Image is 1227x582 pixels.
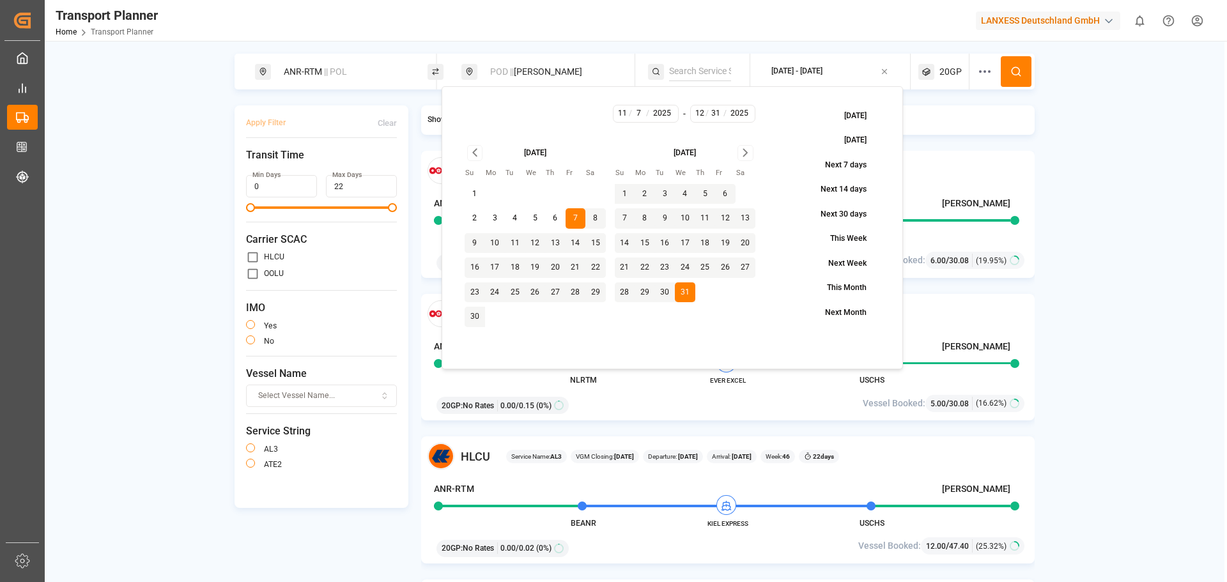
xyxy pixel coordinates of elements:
input: M [693,108,706,119]
span: USCHS [860,519,884,528]
h4: [PERSON_NAME] [942,340,1010,353]
button: 11 [505,233,525,254]
button: 1 [465,184,485,204]
b: [DATE] [730,453,752,460]
button: Go to next month [737,145,753,161]
label: HLCU [264,253,284,261]
span: 20GP [939,65,962,79]
span: Vessel Booked: [858,539,921,553]
span: / [646,108,649,119]
span: (16.62%) [976,397,1007,409]
span: IMO [246,300,397,316]
button: 15 [585,233,606,254]
button: 4 [675,184,695,204]
button: 1 [615,184,635,204]
h4: [PERSON_NAME] [942,197,1010,210]
span: Transit Time [246,148,397,163]
button: Next Month [796,302,880,324]
button: 3 [655,184,675,204]
span: Select Vessel Name... [258,390,335,402]
button: 25 [505,282,525,303]
button: 16 [465,257,485,278]
div: - [683,105,686,123]
label: ATE2 [264,461,282,468]
span: 47.40 [949,542,969,551]
button: 23 [655,257,675,278]
label: Max Days [332,171,362,180]
button: This Month [798,277,880,300]
th: Tuesday [505,167,525,180]
button: 29 [635,282,655,303]
span: 6.00 [930,256,946,265]
label: OOLU [264,270,284,277]
th: Saturday [585,167,606,180]
div: [DATE] - [DATE] [771,66,822,77]
input: Search Service String [669,62,731,81]
button: Next 7 days [796,154,880,176]
button: 22 [585,257,606,278]
h4: ANR-RTM [434,197,474,210]
button: 20 [545,257,566,278]
b: 22 days [813,453,834,460]
span: 20GP : [442,542,463,554]
button: [DATE] - [DATE] [758,59,903,84]
button: 7 [566,208,586,229]
button: 10 [675,208,695,229]
input: D [708,108,724,119]
th: Tuesday [655,167,675,180]
b: AL3 [550,453,562,460]
button: 18 [505,257,525,278]
label: yes [264,322,277,330]
button: 17 [485,257,505,278]
span: || POL [324,66,347,77]
th: Friday [566,167,586,180]
input: YYYY [726,108,753,119]
label: no [264,337,274,345]
button: 5 [695,184,716,204]
button: 31 [675,282,695,303]
span: (0%) [536,400,552,411]
button: show 0 new notifications [1125,6,1154,35]
span: 30.08 [949,399,969,408]
b: [DATE] [677,453,698,460]
button: Go to previous month [467,145,483,161]
button: 11 [695,208,716,229]
b: [DATE] [614,453,634,460]
span: Vessel Name [246,366,397,381]
button: 12 [715,208,736,229]
span: HLCU [461,448,490,465]
span: 5.00 [930,399,946,408]
span: Week: [766,452,790,461]
button: 13 [545,233,566,254]
button: 9 [655,208,675,229]
button: 3 [485,208,505,229]
button: This Week [801,228,880,250]
span: POD || [490,66,514,77]
div: / [930,254,973,267]
button: 4 [505,208,525,229]
span: Service Name: [511,452,562,461]
button: 16 [655,233,675,254]
button: Clear [378,112,397,134]
button: 8 [635,208,655,229]
img: Carrier [428,300,454,327]
span: No Rates [463,542,494,554]
button: 14 [615,233,635,254]
th: Wednesday [525,167,546,180]
span: 20GP : [442,400,463,411]
button: 9 [465,233,485,254]
img: Carrier [428,157,454,184]
button: 8 [585,208,606,229]
span: Departure: [648,452,698,461]
span: / [723,108,727,119]
label: Min Days [252,171,281,180]
span: EVER EXCEL [693,376,763,385]
span: KIEL EXPRESS [693,519,763,528]
div: [DATE] [674,148,696,159]
button: 10 [485,233,505,254]
span: Vessel Booked: [863,397,925,410]
th: Thursday [695,167,716,180]
button: 13 [736,208,756,229]
button: LANXESS Deutschland GmbH [976,8,1125,33]
button: 25 [695,257,716,278]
